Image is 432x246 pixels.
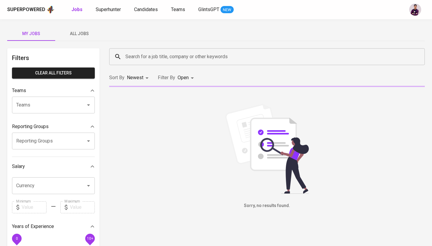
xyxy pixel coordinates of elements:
span: Open [178,75,189,80]
div: Reporting Groups [12,121,95,133]
span: Superhunter [96,7,121,12]
h6: Sorry, no results found. [109,202,425,209]
a: GlintsGPT NEW [198,6,234,13]
a: Jobs [71,6,84,13]
button: Open [84,137,93,145]
b: Jobs [71,7,82,12]
p: Teams [12,87,26,94]
span: NEW [220,7,234,13]
img: file_searching.svg [222,104,312,194]
span: GlintsGPT [198,7,219,12]
a: Candidates [134,6,159,13]
span: All Jobs [59,30,100,37]
button: Clear All filters [12,67,95,79]
a: Superhunter [96,6,122,13]
span: Clear All filters [17,69,90,77]
a: Superpoweredapp logo [7,5,55,14]
p: Reporting Groups [12,123,49,130]
span: Teams [171,7,185,12]
span: Candidates [134,7,158,12]
div: Superpowered [7,6,45,13]
input: Value [70,201,95,213]
div: Newest [127,72,151,83]
img: erwin@glints.com [409,4,421,16]
div: Open [178,72,196,83]
button: Open [84,101,93,109]
p: Years of Experience [12,223,54,230]
div: Years of Experience [12,220,95,232]
h6: Filters [12,53,95,63]
p: Newest [127,74,143,81]
span: 10+ [87,236,93,240]
input: Value [22,201,46,213]
div: Teams [12,85,95,97]
p: Salary [12,163,25,170]
span: 0 [16,236,18,240]
span: My Jobs [11,30,52,37]
div: Salary [12,160,95,172]
p: Filter By [158,74,175,81]
p: Sort By [109,74,124,81]
a: Teams [171,6,186,13]
img: app logo [46,5,55,14]
button: Open [84,181,93,190]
